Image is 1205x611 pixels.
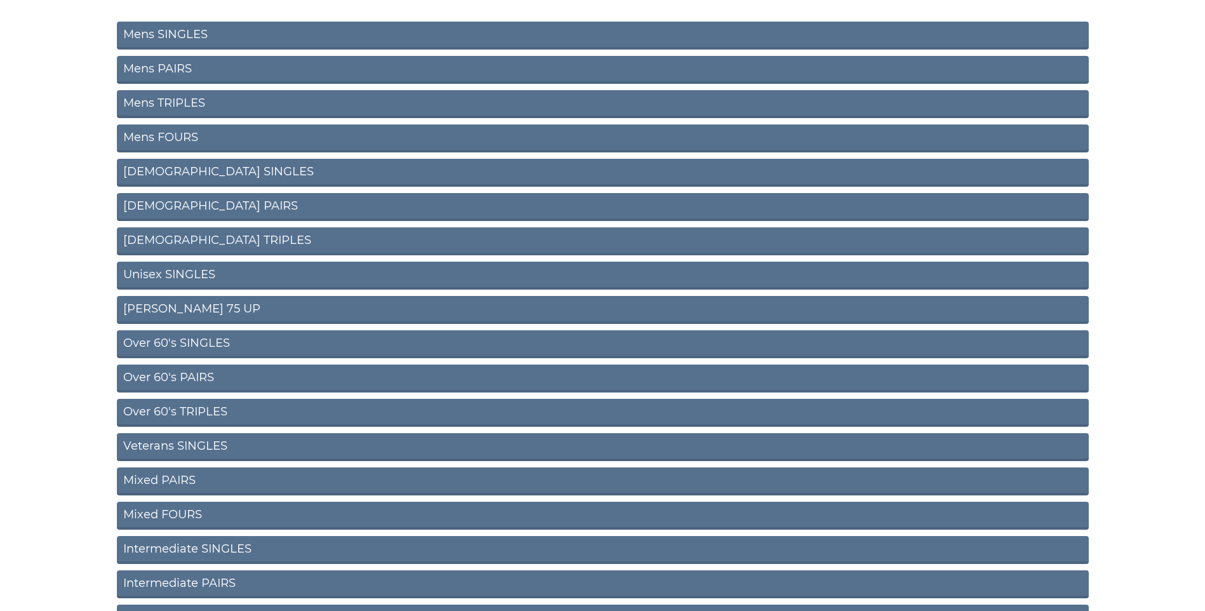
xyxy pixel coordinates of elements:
a: Over 60's TRIPLES [117,399,1089,427]
a: Mens TRIPLES [117,90,1089,118]
a: [PERSON_NAME] 75 UP [117,296,1089,324]
a: [DEMOGRAPHIC_DATA] TRIPLES [117,227,1089,255]
a: Mens SINGLES [117,22,1089,50]
a: Veterans SINGLES [117,433,1089,461]
a: [DEMOGRAPHIC_DATA] SINGLES [117,159,1089,187]
a: Unisex SINGLES [117,262,1089,290]
a: Mens FOURS [117,124,1089,152]
a: Intermediate PAIRS [117,570,1089,598]
a: Mens PAIRS [117,56,1089,84]
a: Over 60's PAIRS [117,365,1089,393]
a: Intermediate SINGLES [117,536,1089,564]
a: Mixed FOURS [117,502,1089,530]
a: Over 60's SINGLES [117,330,1089,358]
a: Mixed PAIRS [117,467,1089,495]
a: [DEMOGRAPHIC_DATA] PAIRS [117,193,1089,221]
